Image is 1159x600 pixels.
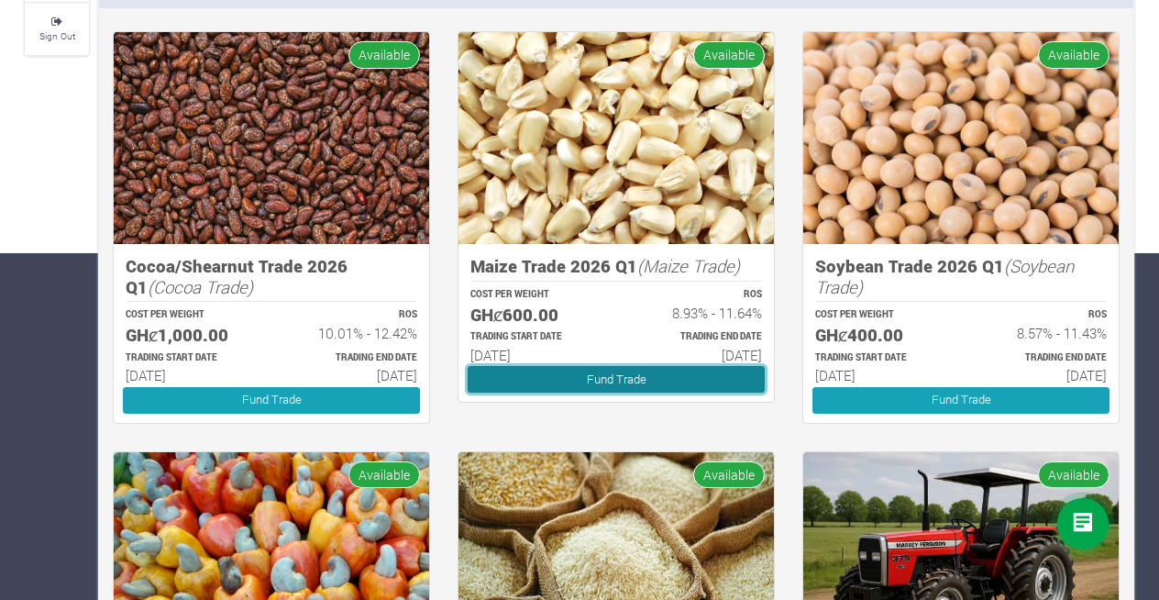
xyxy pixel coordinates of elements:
[815,325,944,346] h5: GHȼ400.00
[114,32,429,244] img: growforme image
[123,387,420,414] a: Fund Trade
[348,461,420,488] span: Available
[815,351,944,365] p: Estimated Trading Start Date
[815,256,1107,297] h5: Soybean Trade 2026 Q1
[126,325,255,346] h5: GHȼ1,000.00
[815,308,944,322] p: COST PER WEIGHT
[25,4,89,54] a: Sign Out
[470,305,600,326] h5: GHȼ600.00
[812,387,1109,414] a: Fund Trade
[977,325,1107,341] h6: 8.57% - 11.43%
[633,305,762,321] h6: 8.93% - 11.64%
[126,367,255,383] h6: [DATE]
[470,256,762,277] h5: Maize Trade 2026 Q1
[39,29,75,42] small: Sign Out
[148,275,253,298] i: (Cocoa Trade)
[977,367,1107,383] h6: [DATE]
[803,32,1119,244] img: growforme image
[693,41,765,68] span: Available
[633,330,762,344] p: Estimated Trading End Date
[458,32,774,244] img: growforme image
[977,308,1107,322] p: ROS
[470,347,600,363] h6: [DATE]
[126,256,417,297] h5: Cocoa/Shearnut Trade 2026 Q1
[470,330,600,344] p: Estimated Trading Start Date
[288,308,417,322] p: ROS
[815,254,1074,298] i: (Soybean Trade)
[126,308,255,322] p: COST PER WEIGHT
[637,254,740,277] i: (Maize Trade)
[288,325,417,341] h6: 10.01% - 12.42%
[1038,41,1109,68] span: Available
[633,288,762,302] p: ROS
[815,367,944,383] h6: [DATE]
[693,461,765,488] span: Available
[977,351,1107,365] p: Estimated Trading End Date
[126,351,255,365] p: Estimated Trading Start Date
[470,288,600,302] p: COST PER WEIGHT
[288,351,417,365] p: Estimated Trading End Date
[288,367,417,383] h6: [DATE]
[468,366,765,393] a: Fund Trade
[633,347,762,363] h6: [DATE]
[1038,461,1109,488] span: Available
[348,41,420,68] span: Available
